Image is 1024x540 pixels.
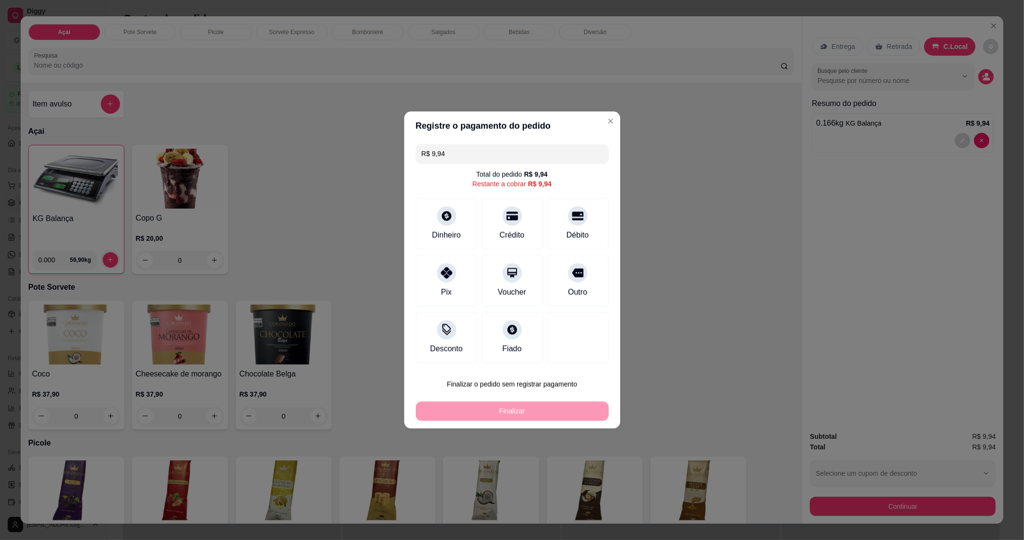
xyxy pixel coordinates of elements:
[528,179,552,188] div: R$ 9,94
[476,169,548,179] div: Total do pedido
[416,375,609,394] button: Finalizar o pedido sem registrar pagamento
[602,113,618,129] button: Close
[422,144,603,164] input: Ex.: hambúrguer de cordeiro
[430,343,463,355] div: Desconto
[404,111,620,140] header: Registre o pagamento do pedido
[441,286,452,298] div: Pix
[568,286,587,298] div: Outro
[472,179,552,188] div: Restante a cobrar
[502,343,521,355] div: Fiado
[566,230,589,241] div: Débito
[500,230,525,241] div: Crédito
[498,286,526,298] div: Voucher
[524,169,548,179] div: R$ 9,94
[432,230,461,241] div: Dinheiro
